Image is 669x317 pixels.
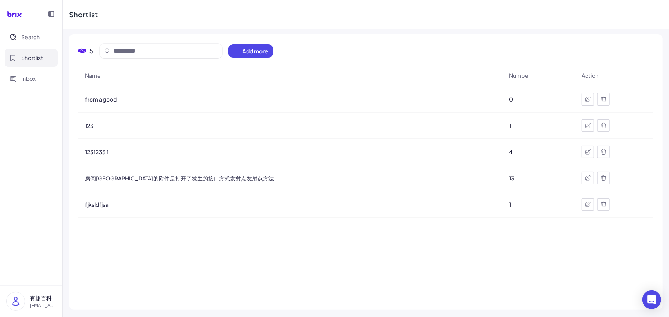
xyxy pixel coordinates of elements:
[21,33,40,41] span: Search
[89,46,93,56] span: 5
[5,28,58,46] button: Search
[7,292,25,310] img: user_logo.png
[69,9,98,20] div: Shortlist
[5,49,58,67] button: Shortlist
[85,174,274,182] span: 房间[GEOGRAPHIC_DATA]的附件是打开了发生的接口方式发射点发射点方法
[242,47,268,55] span: Add more
[5,70,58,87] button: Inbox
[509,122,511,129] span: 1
[85,95,117,103] span: from a good
[509,148,513,156] span: 4
[642,290,661,309] div: Open Intercom Messenger
[582,71,598,79] span: Action
[30,302,56,309] p: [EMAIL_ADDRESS][DOMAIN_NAME]
[30,294,56,302] p: 有趣百科
[509,200,511,208] span: 1
[85,71,101,79] span: Name
[228,44,273,58] button: Add more
[85,148,109,156] span: 1231233 1
[85,122,94,129] span: 123
[509,95,513,103] span: 0
[85,200,109,208] span: fjksldfjsa
[21,75,36,83] span: Inbox
[21,54,43,62] span: Shortlist
[509,174,515,182] span: 13
[509,71,530,79] span: Number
